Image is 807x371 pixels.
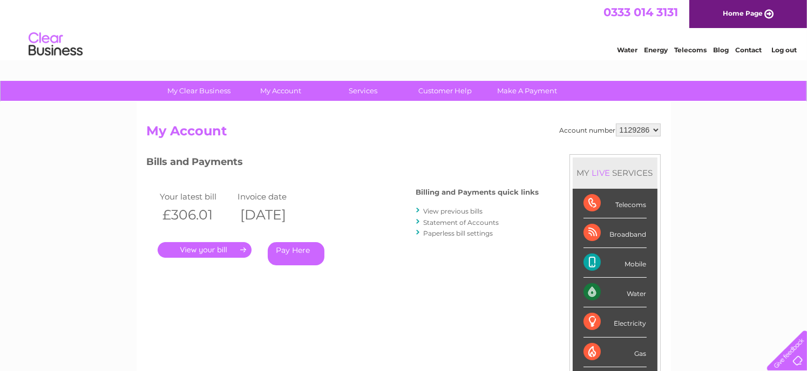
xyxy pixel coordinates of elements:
a: Telecoms [674,46,707,54]
h3: Bills and Payments [147,154,539,173]
a: View previous bills [424,207,483,215]
a: Services [318,81,408,101]
div: LIVE [590,168,613,178]
div: Electricity [584,307,647,337]
div: Mobile [584,248,647,278]
a: Water [617,46,638,54]
th: £306.01 [158,204,235,226]
a: Energy [644,46,668,54]
a: Paperless bill settings [424,229,493,237]
a: Statement of Accounts [424,218,499,226]
a: Contact [735,46,762,54]
a: Customer Help [401,81,490,101]
div: Clear Business is a trading name of Verastar Limited (registered in [GEOGRAPHIC_DATA] No. 3667643... [149,6,659,52]
div: Telecoms [584,189,647,218]
a: My Account [236,81,325,101]
a: Pay Here [268,242,324,265]
h2: My Account [147,123,661,144]
a: 0333 014 3131 [603,5,678,19]
div: Account number [560,123,661,136]
div: Gas [584,338,647,367]
th: [DATE] [235,204,313,226]
a: Blog [713,46,729,54]
div: MY SERVICES [573,157,657,188]
a: My Clear Business [154,81,243,101]
div: Broadband [584,218,647,248]
img: logo.png [28,28,83,61]
td: Your latest bill [158,189,235,204]
div: Water [584,278,647,307]
a: Make A Payment [483,81,572,101]
a: . [158,242,252,258]
h4: Billing and Payments quick links [416,188,539,196]
a: Log out [771,46,797,54]
td: Invoice date [235,189,313,204]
